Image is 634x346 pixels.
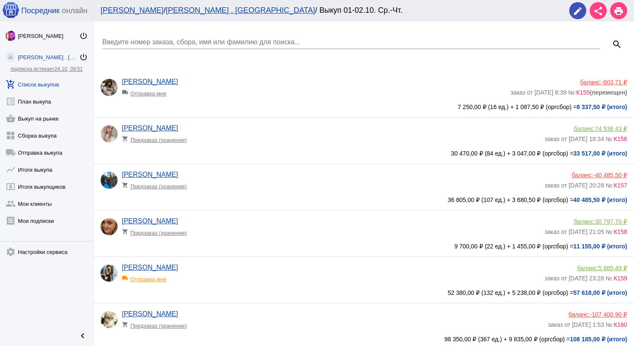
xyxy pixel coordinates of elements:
[6,216,16,226] mat-icon: receipt
[79,53,88,61] mat-icon: power_settings_new
[6,164,16,175] mat-icon: show_chart
[545,218,627,225] div: баланс:
[6,31,16,41] img: 73xLq58P2BOqs-qIllg3xXCtabieAB0OMVER0XTxHpc0AjG-Rb2SSuXsq4It7hEfqgBcQNho.jpg
[122,171,178,178] a: [PERSON_NAME]
[573,289,627,296] b: 57 618,00 ₽ (итого)
[573,196,627,203] b: 40 485,50 ₽ (итого)
[593,6,603,16] mat-icon: share
[614,182,627,189] span: К157
[6,199,16,209] mat-icon: group
[122,179,192,190] div: Предзаказ (хранение)
[6,79,16,89] mat-icon: add_shopping_cart
[18,54,79,61] div: [PERSON_NAME] . [GEOGRAPHIC_DATA]
[18,33,79,39] div: [PERSON_NAME]
[614,228,627,235] span: К158
[6,52,16,62] img: community_200.png
[101,79,118,96] img: zOaYIX5zp8q5_iWIZvmf_obqtbvllgQpnVOlCKE-OuNuKSre4EAE6f-bI-dxQ2YBA-gyl-DZbB8ggAQIAJVyO6Ji.jpg
[548,311,627,318] div: баланс:
[79,32,88,40] mat-icon: power_settings_new
[545,225,627,235] div: заказ от [DATE] 21:05 №:
[6,182,16,192] mat-icon: local_atm
[573,243,627,250] b: 11 155,00 ₽ (итого)
[122,225,192,236] div: Предзаказ (хранение)
[614,6,624,16] mat-icon: print
[122,217,178,225] a: [PERSON_NAME]
[6,130,16,141] mat-icon: widgets
[101,243,627,250] div: 9 700,00 ₽ (22 ед.) + 1 455,00 ₽ (оргсбор) =
[548,318,627,328] div: заказ от [DATE] 1:53 №:
[2,1,19,18] img: apple-icon-60x60.png
[6,247,16,257] mat-icon: settings
[595,125,627,132] span: 74 536,43 ₽
[101,218,118,235] img: lTMkEctRifZclLSmMfjPiqPo9_IitIQc7Zm9_kTpSvtuFf7FYwI_Wl6KSELaRxoJkUZJMTCIoWL9lUW6Yz6GDjvR.jpg
[576,104,627,110] b: 8 337,50 ₽ (итого)
[101,196,627,203] div: 36 805,00 ₽ (107 ед.) + 3 680,50 ₽ (оргсбор) =
[122,264,178,271] a: [PERSON_NAME]
[576,89,590,96] span: К155
[166,6,315,14] a: [PERSON_NAME] . [GEOGRAPHIC_DATA]
[101,311,118,328] img: _20Z4Mz7bL_mjHcls1WGeyI0_fAfe5WRXnvaF8V8TjPSS2yzimTma9ATbedKm4CQPqyAXi7-PjwazuoQH1zep-yL.jpg
[510,86,627,96] div: заказ от [DATE] 8:39 №:
[570,336,627,343] b: 108 185,00 ₽ (итого)
[62,6,87,15] span: онлайн
[101,125,118,142] img: jpYarlG_rMSRdqPbVPQVGBq6sjAws1PGEm5gZ1VrcU0z7HB6t_6-VAYqmDps2aDbz8He_Uz8T3ZkfUszj2kIdyl7.jpg
[101,265,118,282] img: -b3CGEZm7JiWNz4MSe0vK8oszDDqK_yjx-I-Zpe58LR35vGIgXxFA2JGcGbEMVaWNP5BujAwwLFBmyesmt8751GY.jpg
[101,6,561,15] div: / / Выкуп 01-02.10. Ср.-Чт.
[122,89,130,95] mat-icon: local_shipping
[101,336,627,343] div: 98 350,00 ₽ (367 ед.) + 9 835,00 ₽ (оргсбор) =
[545,125,627,132] div: баланс:
[122,86,192,97] div: Отправка мне
[122,318,192,329] div: Предзаказ (хранение)
[21,6,60,15] span: Посредник
[590,311,627,318] span: -107 400,90 ₽
[122,275,130,281] mat-icon: local_shipping
[614,275,627,282] span: К159
[595,218,627,225] span: 30 797,70 ₽
[590,89,627,96] b: (перемещен)
[614,136,627,142] span: К156
[593,172,627,179] span: -40 485,50 ₽
[545,271,627,282] div: заказ от [DATE] 23:28 №:
[122,271,192,283] div: Отправка мне
[122,182,130,188] mat-icon: shopping_cart
[122,132,192,143] div: Предзаказ (хранение)
[612,39,622,49] mat-icon: search
[545,172,627,179] div: баланс:
[122,310,178,317] a: [PERSON_NAME]
[10,66,83,72] a: подписка истекает24.10, 09:51
[122,321,130,328] mat-icon: shopping_cart
[510,79,627,86] div: баланс:
[545,179,627,189] div: заказ от [DATE] 20:28 №:
[122,228,130,235] mat-icon: shopping_cart
[78,331,88,341] mat-icon: chevron_left
[6,147,16,158] mat-icon: local_shipping
[545,265,627,271] div: баланс:
[573,150,627,157] b: 33 517,00 ₽ (итого)
[6,96,16,107] mat-icon: list_alt
[101,6,164,14] a: [PERSON_NAME]
[101,172,118,189] img: YV7H7BcZRG1VT6WOa98Raj_l4iNv0isz3E1mt2TfuFZBzpPiMwqlQUCSKvQj5Pyya6uA4U-VAZzfiOpgD-JFQrq3.jpg
[55,66,83,72] span: 24.10, 09:51
[102,38,600,46] input: Введите номер заказа, сбора, имя или фамилию для поиска...
[122,124,178,132] a: [PERSON_NAME]
[101,150,627,157] div: 30 470,00 ₽ (84 ед.) + 3 047,00 ₽ (оргсбор) =
[122,136,130,142] mat-icon: shopping_cart
[101,104,627,110] div: 7 250,00 ₽ (16 ед.) + 1 087,50 ₽ (оргсбор) =
[6,113,16,124] mat-icon: shopping_basket
[602,79,627,86] span: -603,71 ₽
[545,132,627,142] div: заказ от [DATE] 18:34 №:
[101,289,627,296] div: 52 380,00 ₽ (132 ед.) + 5 238,00 ₽ (оргсбор) =
[122,78,178,85] a: [PERSON_NAME]
[599,265,627,271] span: 5 885,49 ₽
[573,6,583,16] mat-icon: edit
